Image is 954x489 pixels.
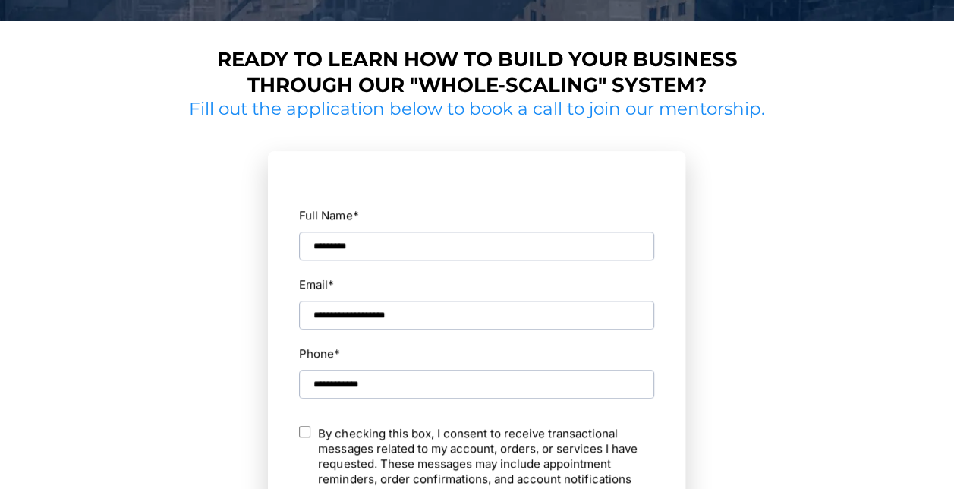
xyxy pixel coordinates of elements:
strong: Ready to learn how to build your business through our "whole-scaling" system? [216,47,737,97]
label: Full Name [299,205,654,226]
label: Email [299,274,334,295]
h2: Fill out the application below to book a call to join our mentorship. [184,98,771,121]
label: Phone [299,343,654,364]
